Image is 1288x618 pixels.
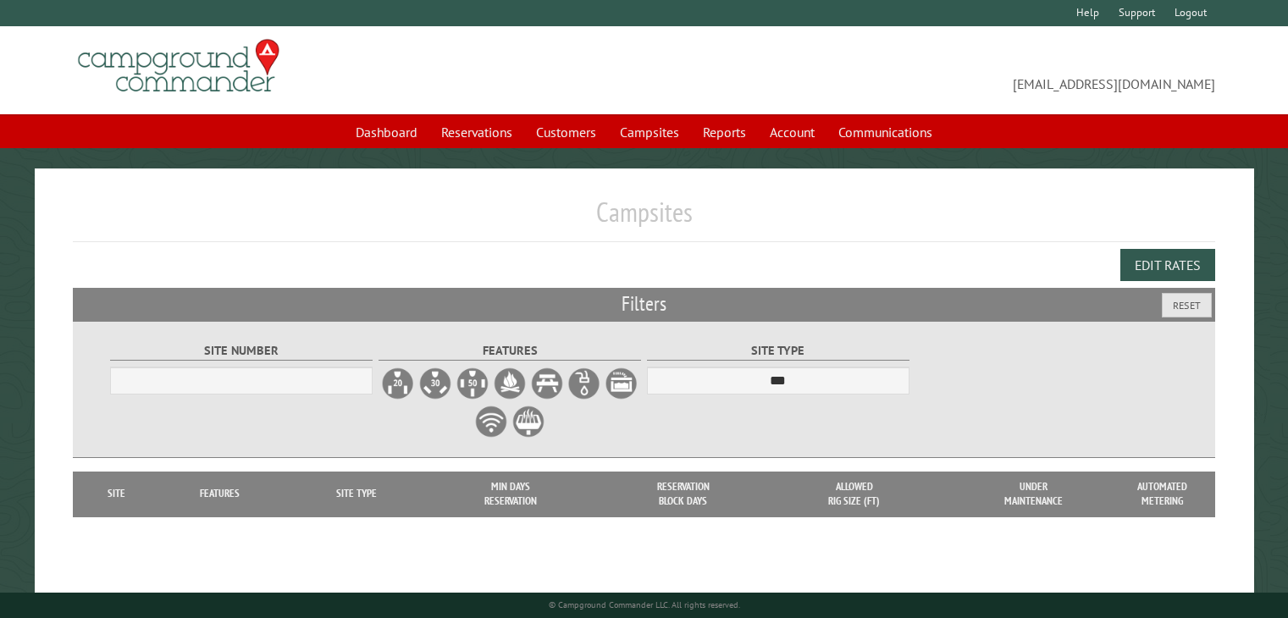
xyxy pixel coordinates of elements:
[379,341,642,361] label: Features
[493,367,527,400] label: Firepit
[760,116,825,148] a: Account
[73,288,1215,320] h2: Filters
[605,367,638,400] label: Sewer Hookup
[73,196,1215,242] h1: Campsites
[828,116,943,148] a: Communications
[644,47,1215,94] span: [EMAIL_ADDRESS][DOMAIN_NAME]
[345,116,428,148] a: Dashboard
[567,367,601,400] label: Water Hookup
[647,341,910,361] label: Site Type
[152,472,288,516] th: Features
[474,405,508,439] label: WiFi Service
[431,116,522,148] a: Reservations
[110,341,373,361] label: Site Number
[511,405,545,439] label: Grill
[73,33,285,99] img: Campground Commander
[1120,249,1215,281] button: Edit Rates
[769,472,938,516] th: Allowed Rig Size (ft)
[610,116,689,148] a: Campsites
[1162,293,1212,317] button: Reset
[418,367,452,400] label: 30A Electrical Hookup
[456,367,489,400] label: 50A Electrical Hookup
[530,367,564,400] label: Picnic Table
[693,116,756,148] a: Reports
[1128,472,1196,516] th: Automated metering
[381,367,415,400] label: 20A Electrical Hookup
[549,599,740,610] small: © Campground Commander LLC. All rights reserved.
[939,472,1129,516] th: Under Maintenance
[287,472,424,516] th: Site Type
[597,472,769,516] th: Reservation Block Days
[526,116,606,148] a: Customers
[81,472,152,516] th: Site
[425,472,597,516] th: Min Days Reservation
